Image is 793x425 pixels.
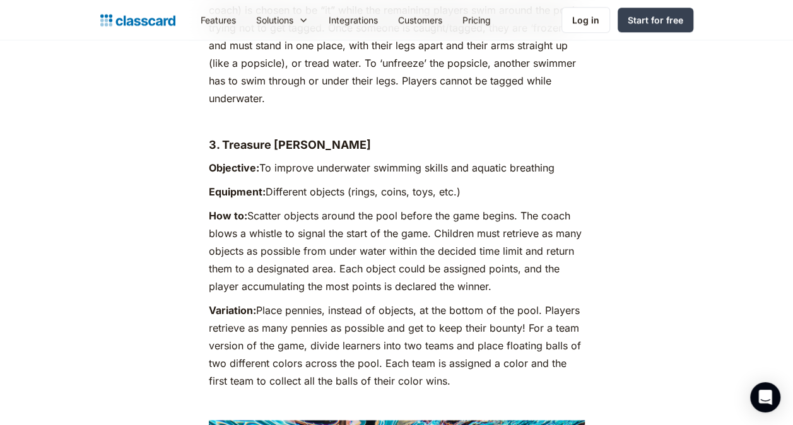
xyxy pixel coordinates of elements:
a: Pricing [452,6,501,34]
p: ‍ [209,396,585,414]
a: Start for free [618,8,693,32]
div: Log in [572,13,599,26]
strong: Variation: [209,304,256,317]
a: home [100,11,175,29]
a: Log in [561,7,610,33]
p: Scatter objects around the pool before the game begins. The coach blows a whistle to signal the s... [209,207,585,295]
strong: Objective: [209,161,259,174]
div: Start for free [628,13,683,26]
p: Different objects (rings, coins, toys, etc.) [209,183,585,201]
p: ‍ [209,114,585,131]
div: Solutions [256,13,293,26]
a: Customers [388,6,452,34]
div: Open Intercom Messenger [750,382,780,412]
p: To improve underwater swimming skills and aquatic breathing [209,159,585,177]
h4: 3. Treasure [PERSON_NAME] [209,137,585,153]
div: Solutions [246,6,319,34]
p: Place pennies, instead of objects, at the bottom of the pool. Players retrieve as many pennies as... [209,301,585,390]
a: Features [191,6,246,34]
strong: Equipment: [209,185,266,198]
strong: How to: [209,209,247,222]
a: Integrations [319,6,388,34]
